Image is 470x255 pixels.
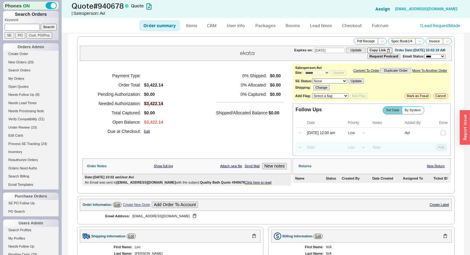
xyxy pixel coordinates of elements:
[433,93,448,99] button: Cancel
[3,2,59,10] div: Phones
[3,200,59,206] a: SE PO Follow Up
[295,79,312,83] b: SE Status:
[3,116,59,122] a: Verify Compatibility(21)
[346,48,366,53] button: Update
[403,54,424,58] span: Email Status:
[131,3,144,8] span: Quote
[375,6,390,12] button: Assign
[386,108,399,112] span: Set Date
[303,143,343,152] input: Date
[3,193,59,200] div: Purchase Orders
[405,108,421,112] span: By System
[295,66,322,70] b: Salesperson: Avi
[299,164,311,168] div: Returns
[270,92,281,97] span: $0.00
[85,175,134,179] div: Date: [DATE] 10:02 am User: Avi
[326,245,446,249] div: N/A
[353,69,379,73] a: Convert To Order
[132,213,256,219] div: [EMAIL_ADDRESS][DOMAIN_NAME]
[372,121,403,125] div: Notes
[391,39,413,43] span: Spec Book 1 / 4
[91,234,126,238] div: Shipping Information
[251,20,280,31] a: Packages
[3,100,59,106] a: Needs Lead Times
[216,71,267,80] h5: 0 % Shipped:
[216,90,267,99] h5: 0 % Captured:
[3,132,59,139] a: Edit Carts
[72,10,237,16] div: | Salesperson: Avi
[3,208,59,215] a: PO Search
[27,32,52,39] input: Cust. PO/Proj
[123,203,150,207] div: Create New Order
[367,48,392,53] button: Copy Link
[433,176,448,181] div: Ticket ID
[295,71,303,74] b: Site:
[144,110,163,116] span: $0.00
[41,142,47,146] span: ( 24 )
[90,99,141,108] h5: Needed Authorization:
[3,75,59,82] a: My Orders
[90,80,141,90] h5: Order Total:
[3,141,59,147] a: Process SE Tracking(24)
[144,130,150,134] a: Edit
[15,32,25,39] input: PO
[216,108,267,117] h5: Shipped/Allocated Balance
[90,108,141,117] h5: Total Captured:
[35,93,39,96] span: ( 8 )
[139,20,180,31] a: Order summary
[369,54,398,58] b: Request Postcard
[438,145,444,150] span: Add
[405,131,426,135] div: Avi
[3,165,59,172] a: Orders Need Auths
[426,38,443,45] button: Invoice
[357,39,375,43] span: Pdf Receipt
[331,70,346,75] button: Update
[354,38,378,45] button: Pdf Receipt
[427,164,445,168] a: New Return
[395,48,445,52] div: Order Date: [DATE] 10:02:19 AM
[436,145,447,150] button: Add
[5,32,14,39] input: SE
[407,94,429,98] span: Mark as Fraud
[127,234,136,239] a: Edit
[144,83,163,88] span: $3,422.14
[8,109,44,113] span: Needs Processing Note
[144,92,155,97] span: $0.00
[3,149,59,155] a: Inventory
[307,121,343,125] div: Date
[388,38,416,45] button: Spec Book1/4
[270,73,281,79] span: $0.00
[245,181,271,184] a: Click here to read
[83,203,112,207] div: Order Information
[245,164,260,168] a: Send Mail
[8,60,27,64] span: New Orders
[90,214,130,218] div: Email Address:
[412,69,447,73] a: Move To Another Order
[39,117,45,121] span: ( 21 )
[31,125,37,129] span: ( 10 )
[367,54,401,59] button: Request Postcard
[295,176,324,181] div: Name
[305,20,336,31] a: Lead times
[295,94,311,98] b: Add Flag:
[269,110,279,115] span: $0.00
[3,235,59,242] a: My Profiles
[405,121,433,125] div: Added By
[348,79,364,84] button: Update
[439,121,448,125] div: Done
[90,117,141,127] h5: Open Balance:
[135,245,254,249] div: Len
[3,91,59,98] a: Needs Follow Up(8)
[282,234,312,238] div: Billing Information
[3,67,59,74] a: Search Orders
[3,219,59,227] div: Users Admin
[5,18,59,24] p: Keyword:
[200,181,245,184] b: Quality Bath Quote #940678
[3,243,59,250] a: Needs Follow Up
[90,90,141,99] h5: Pending Authorization:
[90,127,141,136] h5: Due at Checkout:
[3,108,59,114] a: Needs Processing Note
[222,20,249,31] a: User info
[144,120,163,125] span: $3,422.14
[314,234,323,239] a: Edit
